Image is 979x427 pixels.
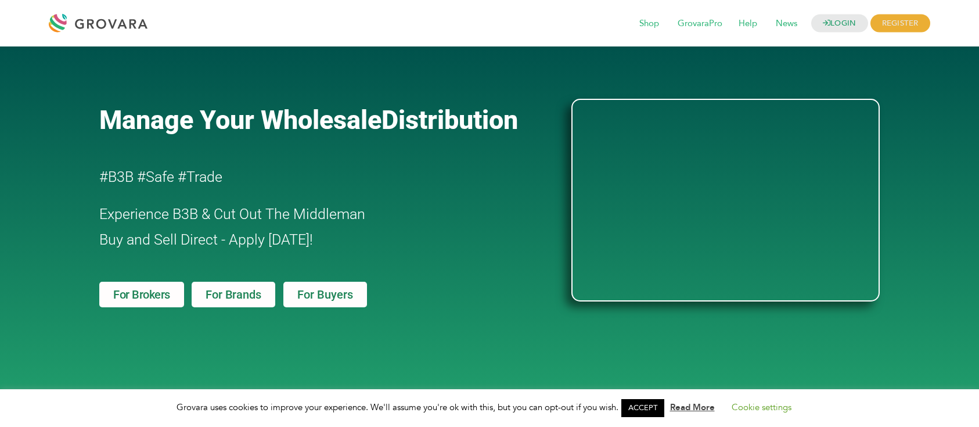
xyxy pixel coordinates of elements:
[206,289,261,300] span: For Brands
[99,231,313,248] span: Buy and Sell Direct - Apply [DATE]!
[730,17,765,30] a: Help
[670,401,715,413] a: Read More
[99,164,505,190] h2: #B3B #Safe #Trade
[177,401,803,413] span: Grovara uses cookies to improve your experience. We'll assume you're ok with this, but you can op...
[99,105,552,135] a: Manage Your WholesaleDistribution
[768,13,805,35] span: News
[631,13,667,35] span: Shop
[811,15,868,33] a: LOGIN
[192,282,275,307] a: For Brands
[113,289,170,300] span: For Brokers
[621,399,664,417] a: ACCEPT
[99,206,365,223] span: Experience B3B & Cut Out The Middleman
[99,282,184,307] a: For Brokers
[870,15,930,33] span: REGISTER
[670,17,730,30] a: GrovaraPro
[99,105,381,135] span: Manage Your Wholesale
[631,17,667,30] a: Shop
[730,13,765,35] span: Help
[297,289,353,300] span: For Buyers
[732,401,791,413] a: Cookie settings
[283,282,367,307] a: For Buyers
[381,105,518,135] span: Distribution
[670,13,730,35] span: GrovaraPro
[768,17,805,30] a: News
